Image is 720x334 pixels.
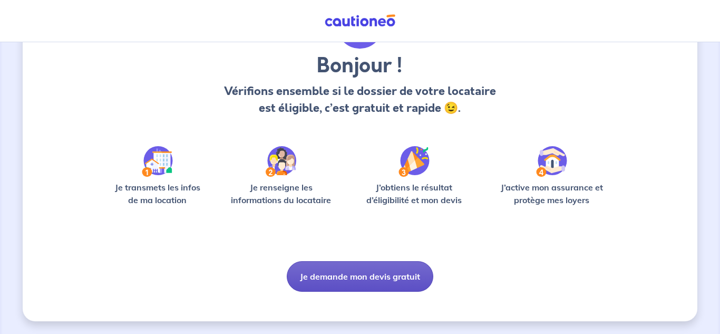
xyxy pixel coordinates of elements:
button: Je demande mon devis gratuit [287,261,433,292]
img: /static/c0a346edaed446bb123850d2d04ad552/Step-2.svg [266,146,296,177]
p: J’obtiens le résultat d’éligibilité et mon devis [355,181,474,206]
img: /static/90a569abe86eec82015bcaae536bd8e6/Step-1.svg [142,146,173,177]
p: Je renseigne les informations du locataire [225,181,338,206]
p: J’active mon assurance et protège mes loyers [490,181,613,206]
img: /static/f3e743aab9439237c3e2196e4328bba9/Step-3.svg [398,146,430,177]
img: Cautioneo [320,14,400,27]
p: Vérifions ensemble si le dossier de votre locataire est éligible, c’est gratuit et rapide 😉. [221,83,499,117]
p: Je transmets les infos de ma location [107,181,208,206]
img: /static/bfff1cf634d835d9112899e6a3df1a5d/Step-4.svg [536,146,567,177]
h3: Bonjour ! [221,53,499,79]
